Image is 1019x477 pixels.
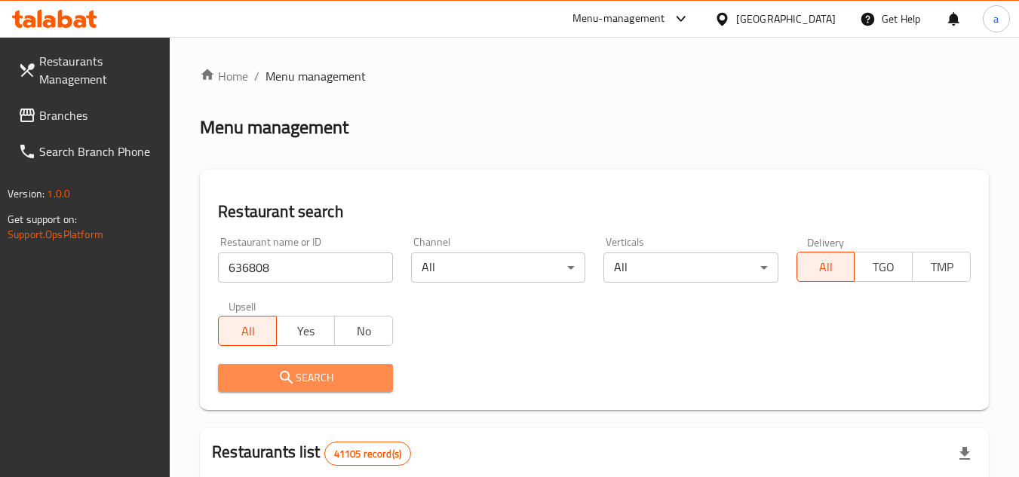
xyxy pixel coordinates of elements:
[218,364,392,392] button: Search
[8,209,77,229] span: Get support on:
[334,316,393,346] button: No
[218,316,277,346] button: All
[993,11,999,27] span: a
[39,106,158,124] span: Branches
[8,184,45,203] span: Version:
[603,252,778,283] div: All
[200,67,248,85] a: Home
[254,67,259,85] li: /
[200,115,348,139] h2: Menu management
[265,67,366,85] span: Menu management
[572,10,665,28] div: Menu-management
[6,133,170,170] a: Search Branch Phone
[736,11,836,27] div: [GEOGRAPHIC_DATA]
[218,200,971,223] h2: Restaurant search
[411,252,585,283] div: All
[39,142,158,161] span: Search Branch Phone
[8,225,103,244] a: Support.OpsPlatform
[276,316,335,346] button: Yes
[47,184,70,203] span: 1.0.0
[200,67,989,85] nav: breadcrumb
[229,301,256,311] label: Upsell
[230,368,380,387] span: Search
[225,320,271,342] span: All
[854,252,913,282] button: TGO
[919,256,965,278] span: TMP
[807,237,845,247] label: Delivery
[861,256,907,278] span: TGO
[947,436,983,472] div: Export file
[212,441,411,466] h2: Restaurants list
[341,320,387,342] span: No
[325,447,410,461] span: 41105 record(s)
[6,43,170,97] a: Restaurants Management
[803,256,849,278] span: All
[218,252,392,283] input: Search for restaurant name or ID..
[39,52,158,88] span: Restaurants Management
[912,252,971,282] button: TMP
[283,320,329,342] span: Yes
[6,97,170,133] a: Branches
[796,252,855,282] button: All
[324,442,411,466] div: Total records count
